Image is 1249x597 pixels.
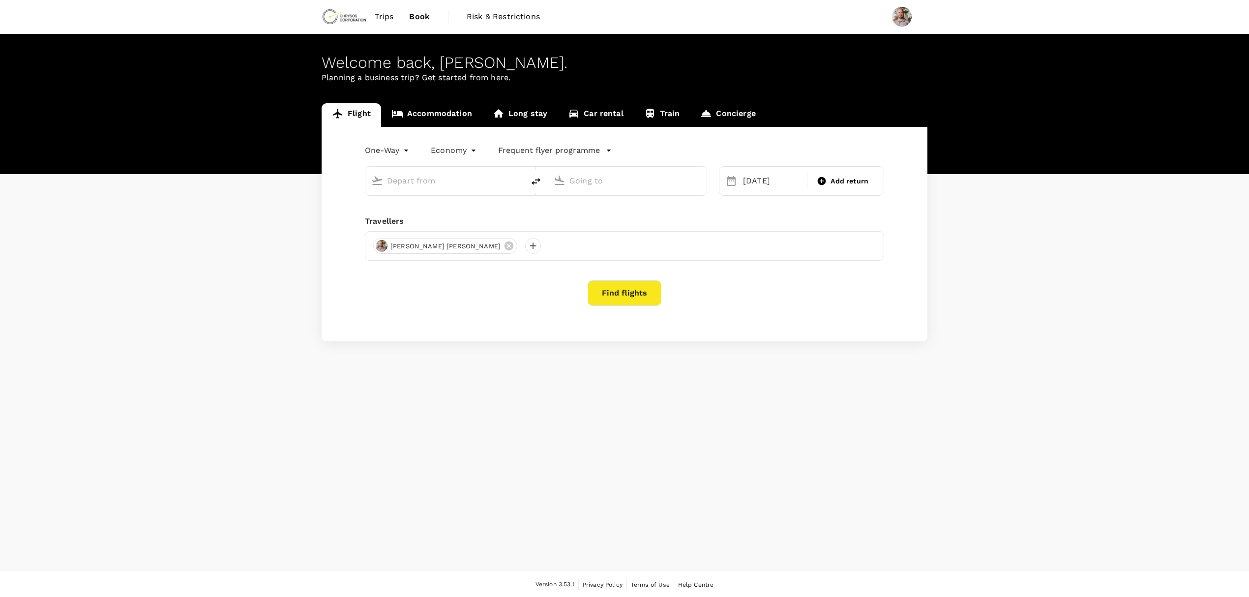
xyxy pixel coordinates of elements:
span: Version 3.53.1 [535,580,574,590]
div: Welcome back , [PERSON_NAME] . [322,54,927,72]
div: Travellers [365,215,884,227]
button: Find flights [588,280,661,306]
div: [DATE] [739,171,805,191]
img: avatar-689d4583424ee.jpeg [376,240,387,252]
button: Open [700,179,702,181]
input: Depart from [387,173,504,188]
a: Car rental [558,103,634,127]
a: Train [634,103,690,127]
p: Planning a business trip? Get started from here. [322,72,927,84]
a: Long stay [482,103,558,127]
a: Flight [322,103,381,127]
span: Book [409,11,430,23]
a: Privacy Policy [583,579,623,590]
span: Risk & Restrictions [467,11,540,23]
div: Economy [431,143,478,158]
div: One-Way [365,143,411,158]
span: Add return [831,176,868,186]
span: [PERSON_NAME] [PERSON_NAME] [385,241,506,251]
span: Privacy Policy [583,581,623,588]
a: Accommodation [381,103,482,127]
button: Open [517,179,519,181]
span: Trips [375,11,394,23]
a: Help Centre [678,579,714,590]
p: Frequent flyer programme [498,145,600,156]
span: Terms of Use [631,581,670,588]
a: Concierge [690,103,766,127]
button: Frequent flyer programme [498,145,612,156]
div: [PERSON_NAME] [PERSON_NAME] [373,238,517,254]
span: Help Centre [678,581,714,588]
a: Terms of Use [631,579,670,590]
input: Going to [569,173,686,188]
img: Chrysos Corporation [322,6,367,28]
img: Grant Royce Woods [892,7,912,27]
button: delete [524,170,548,193]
